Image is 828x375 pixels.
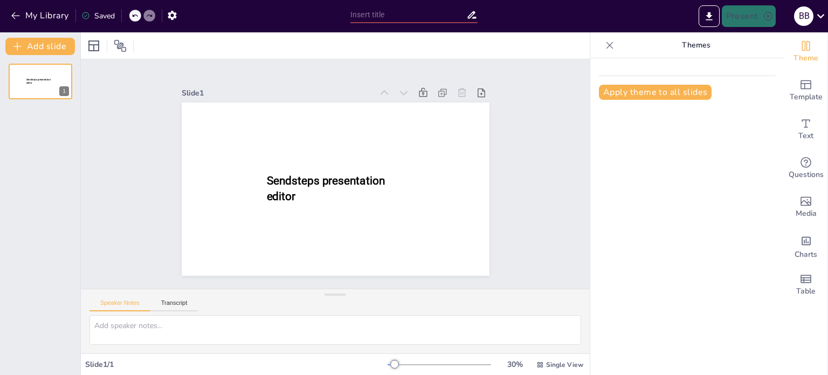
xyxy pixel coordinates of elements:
[618,32,774,58] p: Themes
[266,174,384,203] span: Sendsteps presentation editor
[722,5,776,27] button: Present
[796,285,816,297] span: Table
[784,265,827,304] div: Add a table
[114,39,127,52] span: Position
[784,110,827,149] div: Add text boxes
[81,11,115,21] div: Saved
[795,249,817,261] span: Charts
[5,38,75,55] button: Add slide
[796,208,817,220] span: Media
[9,64,72,99] div: 1
[784,32,827,71] div: Change the overall theme
[784,149,827,188] div: Get real-time input from your audience
[85,359,388,370] div: Slide 1 / 1
[793,52,818,64] span: Theme
[89,299,150,311] button: Speaker Notes
[26,78,51,84] span: Sendsteps presentation editor
[798,130,813,142] span: Text
[790,91,823,103] span: Template
[150,299,198,311] button: Transcript
[182,88,373,98] div: Slide 1
[59,86,69,96] div: 1
[794,5,813,27] button: B B
[599,85,712,100] button: Apply theme to all slides
[350,7,466,23] input: Insert title
[699,5,720,27] button: Export to PowerPoint
[546,360,583,369] span: Single View
[794,6,813,26] div: B B
[784,188,827,227] div: Add images, graphics, shapes or video
[789,169,824,181] span: Questions
[85,37,102,54] div: Layout
[784,71,827,110] div: Add ready made slides
[784,227,827,265] div: Add charts and graphs
[502,359,528,370] div: 30 %
[8,7,73,24] button: My Library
